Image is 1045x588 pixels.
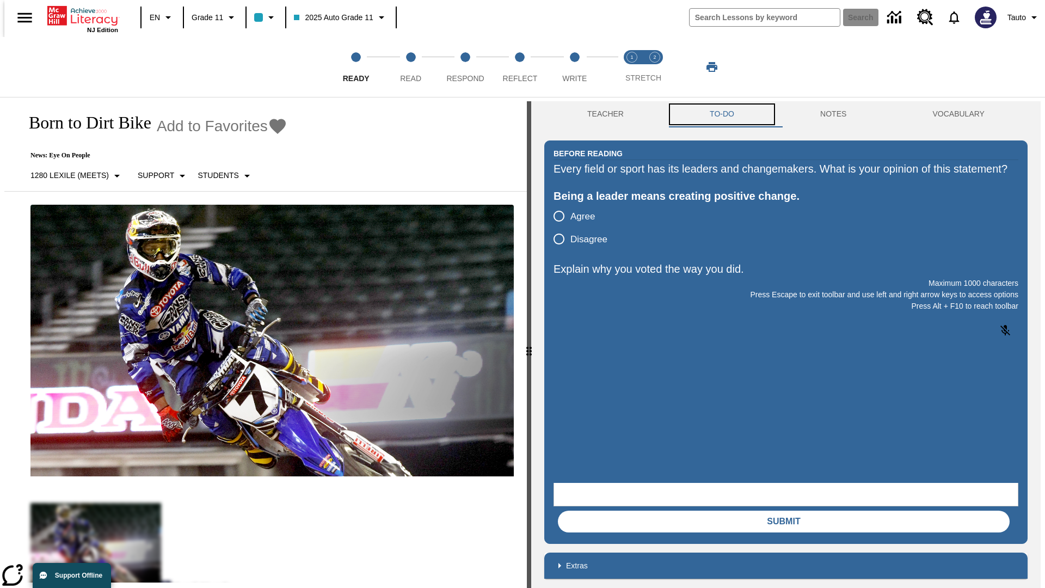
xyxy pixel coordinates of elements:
[554,160,1018,177] div: Every field or sport has its leaders and changemakers. What is your opinion of this statement?
[639,37,671,97] button: Stretch Respond step 2 of 2
[503,74,538,83] span: Reflect
[138,170,174,181] p: Support
[4,9,159,19] body: Explain why you voted the way you did. Maximum 1000 characters Press Alt + F10 to reach toolbar P...
[566,560,588,572] p: Extras
[777,101,889,127] button: NOTES
[187,8,242,27] button: Grade: Grade 11, Select a grade
[554,205,616,250] div: poll
[343,74,370,83] span: Ready
[379,37,442,97] button: Read step 2 of 5
[26,166,128,186] button: Select Lexile, 1280 Lexile (Meets)
[554,260,1018,278] p: Explain why you voted the way you did.
[667,101,777,127] button: TO-DO
[192,12,223,23] span: Grade 11
[630,54,633,60] text: 1
[17,113,151,133] h1: Born to Dirt Bike
[1007,12,1026,23] span: Tauto
[554,289,1018,301] p: Press Escape to exit toolbar and use left and right arrow keys to access options
[145,8,180,27] button: Language: EN, Select a language
[294,12,373,23] span: 2025 Auto Grade 11
[434,37,497,97] button: Respond step 3 of 5
[881,3,911,33] a: Data Center
[133,166,193,186] button: Scaffolds, Support
[198,170,238,181] p: Students
[554,187,1018,205] div: Being a leader means creating positive change.
[531,101,1041,588] div: activity
[30,205,514,477] img: Motocross racer James Stewart flies through the air on his dirt bike.
[690,9,840,26] input: search field
[544,101,667,127] button: Teacher
[400,74,421,83] span: Read
[543,37,606,97] button: Write step 5 of 5
[17,151,287,160] p: News: Eye On People
[150,12,160,23] span: EN
[889,101,1028,127] button: VOCABULARY
[250,8,282,27] button: Class color is light blue. Change class color
[558,511,1010,532] button: Submit
[47,4,118,33] div: Home
[33,563,111,588] button: Support Offline
[9,2,41,34] button: Open side menu
[87,27,118,33] span: NJ Edition
[570,210,595,224] span: Agree
[911,3,940,32] a: Resource Center, Will open in new tab
[625,73,661,82] span: STRETCH
[290,8,392,27] button: Class: 2025 Auto Grade 11, Select your class
[940,3,968,32] a: Notifications
[554,148,623,160] h2: Before Reading
[975,7,997,28] img: Avatar
[570,232,607,247] span: Disagree
[968,3,1003,32] button: Select a new avatar
[554,301,1018,312] p: Press Alt + F10 to reach toolbar
[653,54,656,60] text: 2
[992,317,1018,344] button: Click to activate and allow voice recognition
[1003,8,1045,27] button: Profile/Settings
[446,74,484,83] span: Respond
[324,37,388,97] button: Ready step 1 of 5
[157,118,268,135] span: Add to Favorites
[554,278,1018,289] p: Maximum 1000 characters
[694,57,729,77] button: Print
[488,37,551,97] button: Reflect step 4 of 5
[30,170,109,181] p: 1280 Lexile (Meets)
[527,101,531,588] div: Press Enter or Spacebar and then press right and left arrow keys to move the slider
[193,166,257,186] button: Select Student
[616,37,648,97] button: Stretch Read step 1 of 2
[544,101,1028,127] div: Instructional Panel Tabs
[562,74,587,83] span: Write
[544,553,1028,579] div: Extras
[55,572,102,579] span: Support Offline
[4,101,527,583] div: reading
[157,117,287,136] button: Add to Favorites - Born to Dirt Bike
